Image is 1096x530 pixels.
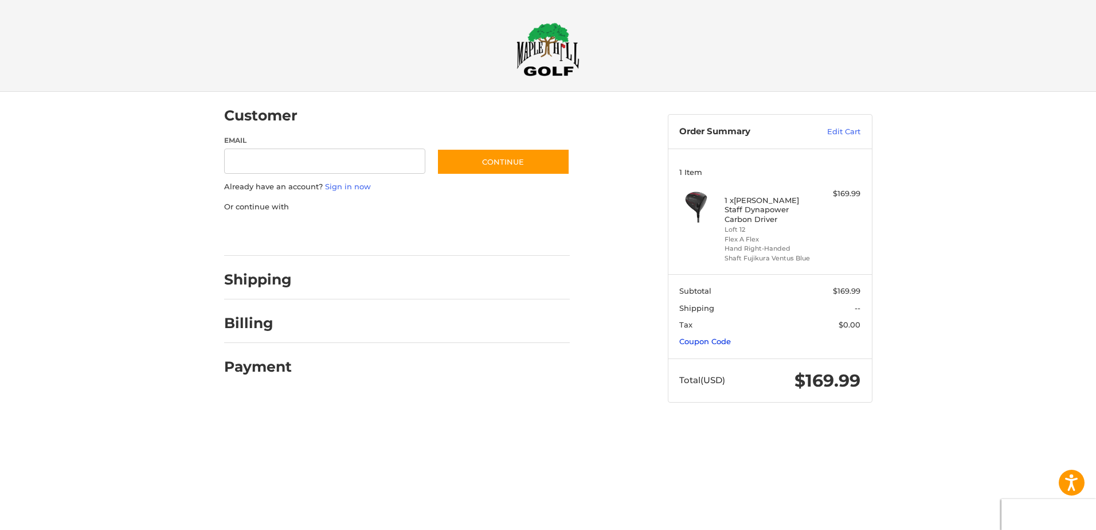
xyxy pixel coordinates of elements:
[437,149,570,175] button: Continue
[679,320,692,329] span: Tax
[833,286,860,295] span: $169.99
[855,303,860,313] span: --
[725,196,812,224] h4: 1 x [PERSON_NAME] Staff Dynapower Carbon Driver
[725,235,812,244] li: Flex A Flex
[679,167,860,177] h3: 1 Item
[224,314,291,332] h2: Billing
[224,107,298,124] h2: Customer
[1001,499,1096,530] iframe: Google Customer Reviews
[224,135,426,146] label: Email
[679,375,725,385] span: Total (USD)
[794,370,860,391] span: $169.99
[679,286,711,295] span: Subtotal
[725,254,812,263] li: Shaft Fujikura Ventus Blue
[224,271,292,289] h2: Shipping
[815,188,860,200] div: $169.99
[725,225,812,235] li: Loft 12
[224,181,570,193] p: Already have an account?
[224,358,292,376] h2: Payment
[220,224,306,244] iframe: PayPal-paypal
[839,320,860,329] span: $0.00
[516,22,580,76] img: Maple Hill Golf
[803,126,860,138] a: Edit Cart
[679,337,731,346] a: Coupon Code
[679,303,714,313] span: Shipping
[318,224,404,244] iframe: PayPal-paylater
[414,224,500,244] iframe: PayPal-venmo
[325,182,371,191] a: Sign in now
[725,244,812,254] li: Hand Right-Handed
[679,126,803,138] h3: Order Summary
[224,201,570,213] p: Or continue with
